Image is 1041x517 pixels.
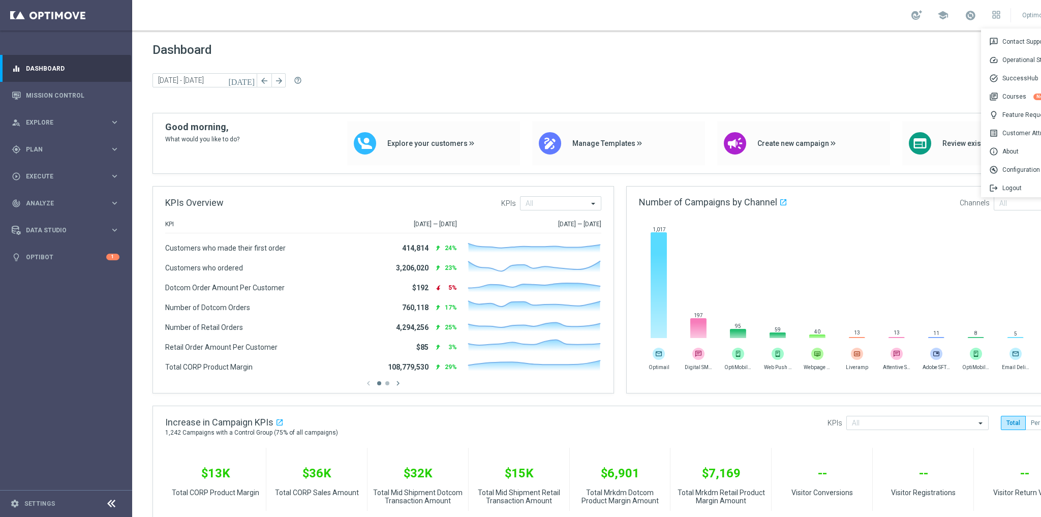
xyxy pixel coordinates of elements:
[106,254,119,260] div: 1
[12,226,110,235] div: Data Studio
[11,226,120,234] button: Data Studio keyboard_arrow_right
[989,165,1002,174] span: build_circle
[11,199,120,207] button: track_changes Analyze keyboard_arrow_right
[12,244,119,270] div: Optibot
[12,82,119,109] div: Mission Control
[11,253,120,261] button: lightbulb Optibot 1
[26,200,110,206] span: Analyze
[110,225,119,235] i: keyboard_arrow_right
[937,10,948,21] span: school
[12,145,110,154] div: Plan
[26,227,110,233] span: Data Studio
[12,199,21,208] i: track_changes
[989,147,1002,156] span: info
[12,64,21,73] i: equalizer
[110,117,119,127] i: keyboard_arrow_right
[989,110,1002,119] span: lightbulb
[989,55,1002,65] span: speed
[12,118,21,127] i: person_search
[26,173,110,179] span: Execute
[26,244,106,270] a: Optibot
[26,82,119,109] a: Mission Control
[11,65,120,73] button: equalizer Dashboard
[989,129,1002,138] span: list_alt
[24,501,55,507] a: Settings
[110,171,119,181] i: keyboard_arrow_right
[12,118,110,127] div: Explore
[26,119,110,126] span: Explore
[12,172,21,181] i: play_circle_outline
[110,144,119,154] i: keyboard_arrow_right
[989,74,1002,83] span: task_alt
[10,499,19,508] i: settings
[26,55,119,82] a: Dashboard
[12,253,21,262] i: lightbulb
[26,146,110,153] span: Plan
[989,92,1002,101] span: library_books
[11,145,120,154] button: gps_fixed Plan keyboard_arrow_right
[11,92,120,100] button: Mission Control
[11,118,120,127] button: person_search Explore keyboard_arrow_right
[989,184,1002,193] span: logout
[12,172,110,181] div: Execute
[989,37,1002,46] span: 3p
[12,55,119,82] div: Dashboard
[11,172,120,180] button: play_circle_outline Execute keyboard_arrow_right
[110,198,119,208] i: keyboard_arrow_right
[12,145,21,154] i: gps_fixed
[12,199,110,208] div: Analyze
